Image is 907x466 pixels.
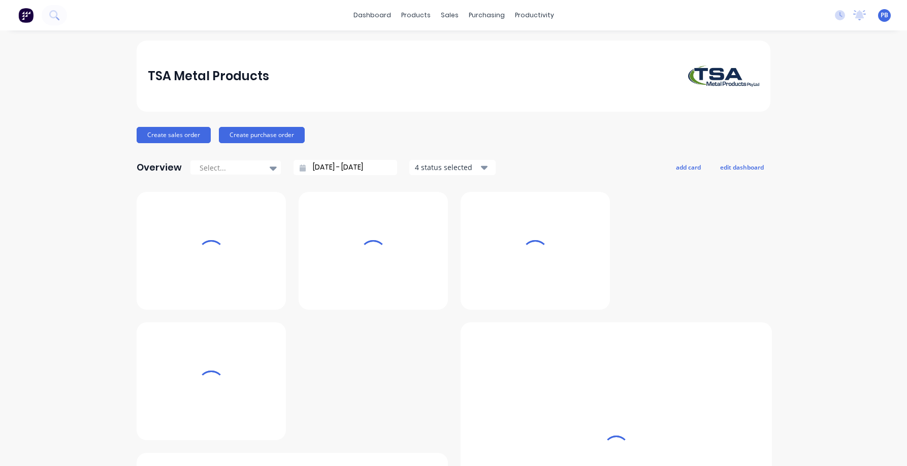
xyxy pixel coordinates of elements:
div: sales [436,8,464,23]
button: Create sales order [137,127,211,143]
button: add card [669,160,707,174]
span: PB [881,11,888,20]
a: dashboard [348,8,396,23]
div: 4 status selected [415,162,479,173]
button: edit dashboard [714,160,770,174]
div: TSA Metal Products [148,66,269,86]
button: Create purchase order [219,127,305,143]
button: 4 status selected [409,160,496,175]
div: products [396,8,436,23]
div: purchasing [464,8,510,23]
div: Overview [137,157,182,178]
img: TSA Metal Products [688,65,759,87]
img: Factory [18,8,34,23]
div: productivity [510,8,559,23]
